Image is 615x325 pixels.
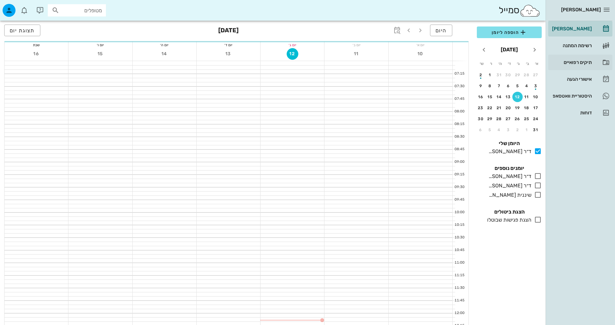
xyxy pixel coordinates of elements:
span: 16 [31,51,42,57]
button: 12 [287,48,298,60]
div: 1 [522,128,532,132]
button: 17 [531,103,541,113]
div: 12:00 [453,310,466,316]
div: 09:15 [453,172,466,177]
div: 27 [531,73,541,77]
button: 14 [159,48,170,60]
div: 17 [531,106,541,110]
div: 22 [485,106,495,110]
button: 4 [494,125,504,135]
button: 12 [512,92,523,102]
span: 13 [223,51,234,57]
div: ד״ר [PERSON_NAME] [486,148,531,155]
a: אישורי הגעה [548,71,612,87]
button: 1 [522,125,532,135]
div: 11:15 [453,273,466,278]
span: תג [19,5,23,9]
button: חודש הבא [478,44,490,56]
span: תצוגת יום [10,27,35,34]
div: 7 [494,84,504,88]
button: 10 [415,48,426,60]
button: 30 [503,70,514,80]
div: יום ג׳ [261,42,324,48]
div: 10:15 [453,222,466,228]
div: 25 [522,117,532,121]
div: 12 [512,95,523,99]
button: 3 [531,81,541,91]
div: 09:00 [453,159,466,165]
button: 6 [476,125,486,135]
button: 3 [503,125,514,135]
div: 8 [485,84,495,88]
h3: [DATE] [218,25,239,37]
a: [PERSON_NAME] [548,21,612,37]
div: 26 [512,117,523,121]
div: 6 [476,128,486,132]
div: רשימת המתנה [551,43,592,48]
div: 30 [503,73,514,77]
button: תצוגת יום [4,25,40,36]
div: 11:45 [453,298,466,303]
a: רשימת המתנה [548,38,612,53]
button: 25 [522,114,532,124]
button: 30 [476,114,486,124]
div: 1 [485,73,495,77]
div: 10:00 [453,210,466,215]
button: 24 [531,114,541,124]
div: שיננית [PERSON_NAME] [486,191,531,199]
button: 13 [503,92,514,102]
div: 09:30 [453,184,466,190]
div: 19 [512,106,523,110]
th: ג׳ [514,58,523,69]
a: תיקים רפואיים [548,55,612,70]
button: 2 [512,125,523,135]
div: [PERSON_NAME] [551,26,592,31]
span: היום [436,27,447,34]
button: 15 [95,48,106,60]
div: 5 [485,128,495,132]
div: 28 [494,117,504,121]
button: 22 [485,103,495,113]
button: חודש שעבר [529,44,540,56]
div: יום ו׳ [68,42,132,48]
button: 16 [476,92,486,102]
div: 16 [476,95,486,99]
div: 10:45 [453,247,466,253]
div: ד״ר [PERSON_NAME] [486,182,531,190]
button: 29 [485,114,495,124]
div: 10:30 [453,235,466,240]
div: הצגת פגישות שבוטלו [485,216,531,224]
th: ד׳ [505,58,513,69]
a: דוחות [548,105,612,121]
div: 15 [485,95,495,99]
button: 6 [503,81,514,91]
span: 14 [159,51,170,57]
span: 10 [415,51,426,57]
button: [DATE] [498,43,520,56]
div: 20 [503,106,514,110]
div: 10 [531,95,541,99]
div: 14 [494,95,504,99]
h4: היומן שלי [477,140,542,147]
button: 8 [485,81,495,91]
th: ש׳ [477,58,486,69]
button: 18 [522,103,532,113]
button: 16 [31,48,42,60]
button: 5 [485,125,495,135]
div: יום ד׳ [197,42,260,48]
th: א׳ [533,58,541,69]
h4: יומנים נוספים [477,164,542,172]
div: 30 [476,117,486,121]
div: 24 [531,117,541,121]
button: היום [430,25,452,36]
div: 08:00 [453,109,466,114]
div: 6 [503,84,514,88]
div: שבת [5,42,68,48]
button: 4 [522,81,532,91]
a: היסטוריית וואטסאפ [548,88,612,104]
span: הוספה ליומן [482,28,537,36]
div: 4 [494,128,504,132]
span: [PERSON_NAME] [561,7,601,13]
img: SmileCloud logo [519,4,540,17]
div: יום א׳ [389,42,452,48]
